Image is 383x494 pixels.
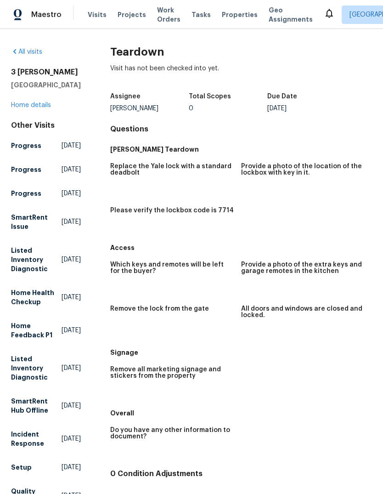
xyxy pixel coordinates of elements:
[11,185,81,202] a: Progress[DATE]
[88,10,107,19] span: Visits
[189,105,267,112] div: 0
[62,401,81,410] span: [DATE]
[11,318,81,343] a: Home Feedback P1[DATE]
[267,105,346,112] div: [DATE]
[11,161,81,178] a: Progress[DATE]
[11,426,81,452] a: Incident Response[DATE]
[11,137,81,154] a: Progress[DATE]
[269,6,313,24] span: Geo Assignments
[62,165,81,174] span: [DATE]
[11,141,41,150] h5: Progress
[11,121,81,130] div: Other Visits
[241,163,365,176] h5: Provide a photo of the location of the lockbox with key in it.
[11,242,81,277] a: Listed Inventory Diagnostic[DATE]
[62,217,81,227] span: [DATE]
[110,207,234,214] h5: Please verify the lockbox code is 7714
[157,6,180,24] span: Work Orders
[110,105,189,112] div: [PERSON_NAME]
[110,469,372,478] h4: 0 Condition Adjustments
[11,189,41,198] h5: Progress
[11,354,62,382] h5: Listed Inventory Diagnostic
[110,243,372,252] h5: Access
[11,430,62,448] h5: Incident Response
[11,102,51,108] a: Home details
[11,246,62,273] h5: Listed Inventory Diagnostic
[110,47,372,57] h2: Teardown
[110,348,372,357] h5: Signage
[222,10,258,19] span: Properties
[110,427,234,440] h5: Do you have any other information to document?
[11,209,81,235] a: SmartRent Issue[DATE]
[110,64,372,88] div: Visit has not been checked into yet.
[62,189,81,198] span: [DATE]
[11,213,62,231] h5: SmartRent Issue
[11,165,41,174] h5: Progress
[110,261,234,274] h5: Which keys and remotes will be left for the buyer?
[11,463,32,472] h5: Setup
[11,351,81,386] a: Listed Inventory Diagnostic[DATE]
[62,363,81,373] span: [DATE]
[241,306,365,318] h5: All doors and windows are closed and locked.
[31,10,62,19] span: Maestro
[62,141,81,150] span: [DATE]
[110,163,234,176] h5: Replace the Yale lock with a standard deadbolt
[110,93,141,100] h5: Assignee
[62,434,81,443] span: [DATE]
[118,10,146,19] span: Projects
[62,293,81,302] span: [DATE]
[11,321,62,340] h5: Home Feedback P1
[110,125,372,134] h4: Questions
[110,145,372,154] h5: [PERSON_NAME] Teardown
[267,93,297,100] h5: Due Date
[11,49,42,55] a: All visits
[62,255,81,264] span: [DATE]
[110,306,209,312] h5: Remove the lock from the gate
[11,393,81,419] a: SmartRent Hub Offline[DATE]
[241,261,365,274] h5: Provide a photo of the extra keys and garage remotes in the kitchen
[11,397,62,415] h5: SmartRent Hub Offline
[110,366,234,379] h5: Remove all marketing signage and stickers from the property
[11,284,81,310] a: Home Health Checkup[DATE]
[191,11,211,18] span: Tasks
[11,288,62,307] h5: Home Health Checkup
[11,68,81,77] h2: 3 [PERSON_NAME]
[62,326,81,335] span: [DATE]
[11,80,81,90] h5: [GEOGRAPHIC_DATA]
[62,463,81,472] span: [DATE]
[110,409,372,418] h5: Overall
[11,459,81,476] a: Setup[DATE]
[189,93,231,100] h5: Total Scopes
